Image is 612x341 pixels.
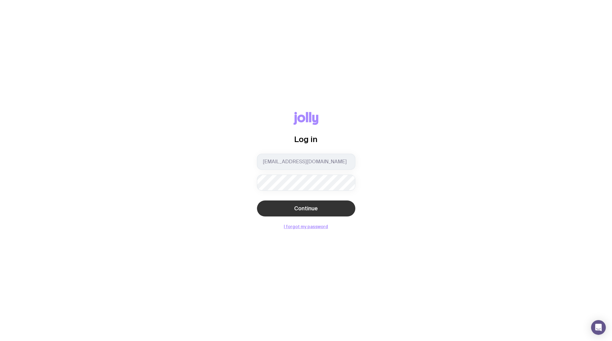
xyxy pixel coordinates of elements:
button: I forgot my password [284,224,328,229]
input: you@email.com [257,154,355,170]
span: Log in [294,135,318,144]
div: Open Intercom Messenger [591,320,606,335]
span: Continue [294,205,318,212]
button: Continue [257,200,355,216]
